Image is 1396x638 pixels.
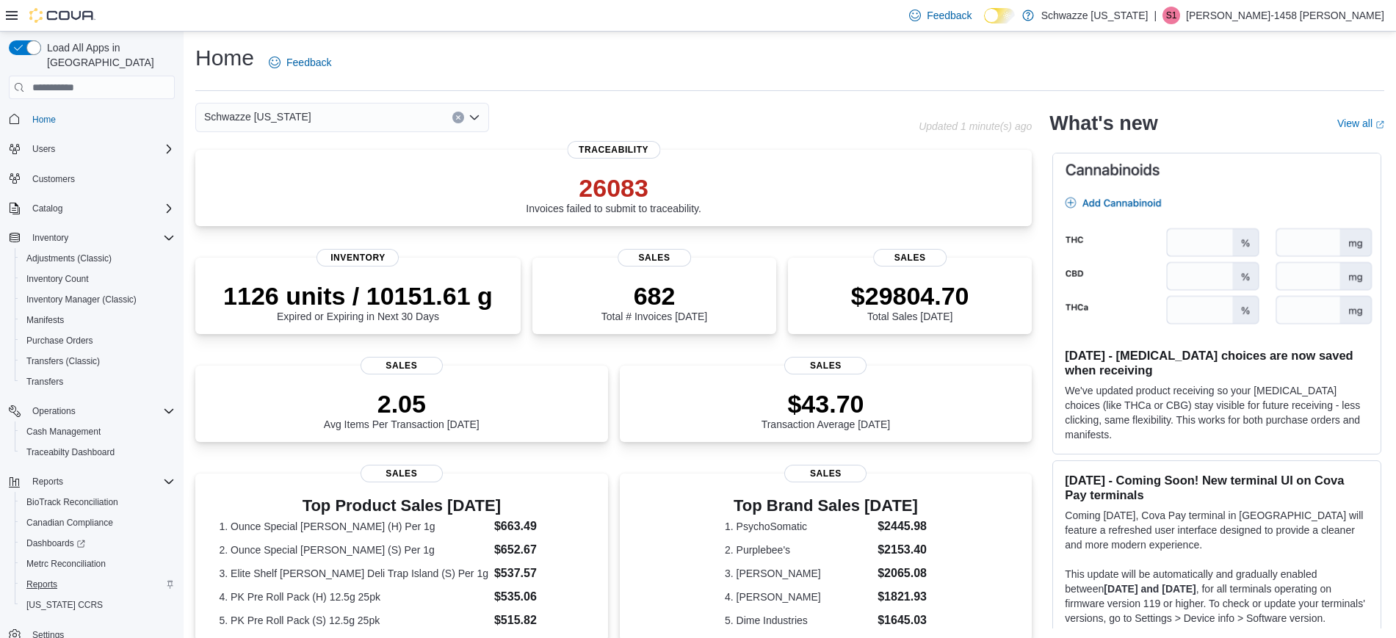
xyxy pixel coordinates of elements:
div: Total # Invoices [DATE] [601,281,707,322]
span: Canadian Compliance [21,514,175,532]
button: Inventory Manager (Classic) [15,289,181,310]
dd: $535.06 [494,588,584,606]
p: $29804.70 [851,281,969,311]
button: Cash Management [15,421,181,442]
span: Inventory [26,229,175,247]
img: Cova [29,8,95,23]
a: Manifests [21,311,70,329]
a: Dashboards [15,533,181,554]
button: Reports [15,574,181,595]
span: Inventory Manager (Classic) [21,291,175,308]
span: Feedback [927,8,972,23]
span: Transfers [26,376,63,388]
span: Purchase Orders [21,332,175,349]
button: Users [26,140,61,158]
button: Metrc Reconciliation [15,554,181,574]
button: Catalog [3,198,181,219]
a: Traceabilty Dashboard [21,443,120,461]
span: Traceabilty Dashboard [21,443,175,461]
div: Samantha-1458 Matthews [1162,7,1180,24]
button: Customers [3,168,181,189]
span: Inventory Count [26,273,89,285]
span: Washington CCRS [21,596,175,614]
button: Users [3,139,181,159]
span: Reports [26,579,57,590]
h1: Home [195,43,254,73]
button: Traceabilty Dashboard [15,442,181,463]
span: Reports [21,576,175,593]
p: Coming [DATE], Cova Pay terminal in [GEOGRAPHIC_DATA] will feature a refreshed user interface des... [1065,508,1369,552]
p: 1126 units / 10151.61 g [223,281,493,311]
p: | [1154,7,1157,24]
a: Feedback [263,48,337,77]
span: Transfers [21,373,175,391]
span: Adjustments (Classic) [26,253,112,264]
button: Reports [3,471,181,492]
dt: 5. Dime Industries [725,613,872,628]
a: Inventory Manager (Classic) [21,291,142,308]
dd: $1821.93 [878,588,927,606]
a: [US_STATE] CCRS [21,596,109,614]
dt: 4. PK Pre Roll Pack (H) 12.5g 25pk [220,590,488,604]
a: Metrc Reconciliation [21,555,112,573]
button: Canadian Compliance [15,512,181,533]
input: Dark Mode [984,8,1015,23]
span: Manifests [21,311,175,329]
svg: External link [1375,120,1384,129]
span: Reports [32,476,63,487]
span: [US_STATE] CCRS [26,599,103,611]
span: Inventory [317,249,399,267]
span: Home [26,109,175,128]
span: Customers [26,170,175,188]
p: Updated 1 minute(s) ago [919,120,1032,132]
span: Feedback [286,55,331,70]
span: BioTrack Reconciliation [26,496,118,508]
h3: Top Brand Sales [DATE] [725,497,927,515]
dt: 1. Ounce Special [PERSON_NAME] (H) Per 1g [220,519,488,534]
button: Transfers [15,371,181,392]
a: Cash Management [21,423,106,441]
span: Catalog [26,200,175,217]
span: Customers [32,173,75,185]
dd: $2153.40 [878,541,927,559]
a: Canadian Compliance [21,514,119,532]
p: This update will be automatically and gradually enabled between , for all terminals operating on ... [1065,567,1369,626]
span: Reports [26,473,175,490]
button: BioTrack Reconciliation [15,492,181,512]
h3: [DATE] - [MEDICAL_DATA] choices are now saved when receiving [1065,348,1369,377]
span: Dashboards [26,537,85,549]
span: Purchase Orders [26,335,93,347]
dd: $663.49 [494,518,584,535]
dd: $1645.03 [878,612,927,629]
a: Dashboards [21,534,91,552]
button: Operations [26,402,82,420]
div: Expired or Expiring in Next 30 Days [223,281,493,322]
dd: $2445.98 [878,518,927,535]
span: Manifests [26,314,64,326]
strong: [DATE] and [DATE] [1104,583,1196,595]
span: Inventory Manager (Classic) [26,294,137,305]
span: Cash Management [21,423,175,441]
span: Sales [873,249,947,267]
p: 2.05 [324,389,480,418]
span: Operations [32,405,76,417]
p: $43.70 [762,389,891,418]
h3: Top Product Sales [DATE] [220,497,585,515]
div: Invoices failed to submit to traceability. [526,173,701,214]
span: Sales [361,465,443,482]
span: Sales [784,357,867,374]
p: We've updated product receiving so your [MEDICAL_DATA] choices (like THCa or CBG) stay visible fo... [1065,383,1369,442]
div: Total Sales [DATE] [851,281,969,322]
button: Adjustments (Classic) [15,248,181,269]
button: Catalog [26,200,68,217]
button: Transfers (Classic) [15,351,181,371]
span: Canadian Compliance [26,517,113,529]
a: BioTrack Reconciliation [21,493,124,511]
span: Traceability [567,141,660,159]
div: Avg Items Per Transaction [DATE] [324,389,480,430]
span: Schwazze [US_STATE] [204,108,311,126]
p: [PERSON_NAME]-1458 [PERSON_NAME] [1186,7,1384,24]
p: 26083 [526,173,701,203]
span: Catalog [32,203,62,214]
a: Reports [21,576,63,593]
